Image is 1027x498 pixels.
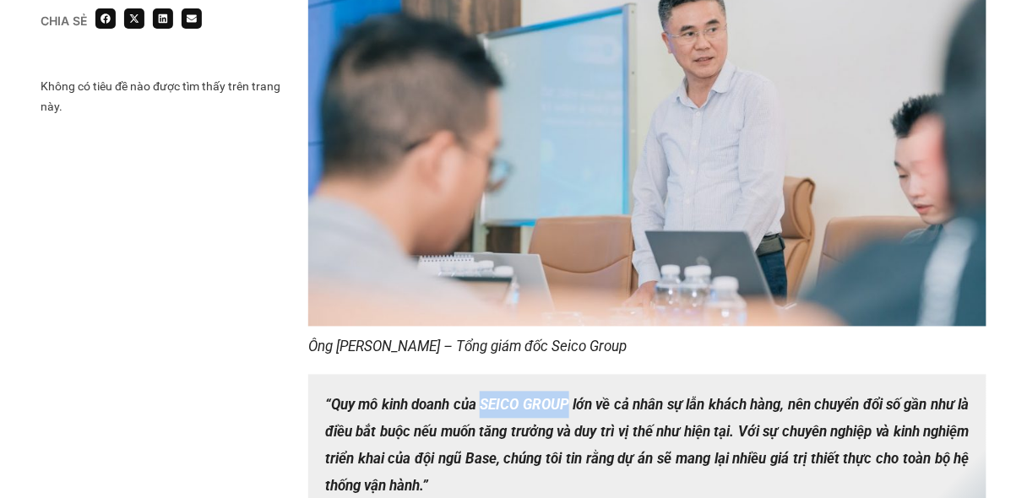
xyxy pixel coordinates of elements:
div: Share on linkedin [153,8,173,29]
div: Share on x-twitter [124,8,144,29]
div: Share on email [182,8,202,29]
div: Chia sẻ [41,15,87,27]
em: Ông [PERSON_NAME] – Tổng giám đốc Seico Group [308,338,627,355]
div: Không có tiêu đề nào được tìm thấy trên trang này. [41,76,291,116]
strong: “Quy mô kinh doanh của SEICO GROUP lớn về cả nhân sự lẫn khách hàng, nên chuyển đổi số gần như là... [325,397,970,495]
div: Share on facebook [95,8,116,29]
